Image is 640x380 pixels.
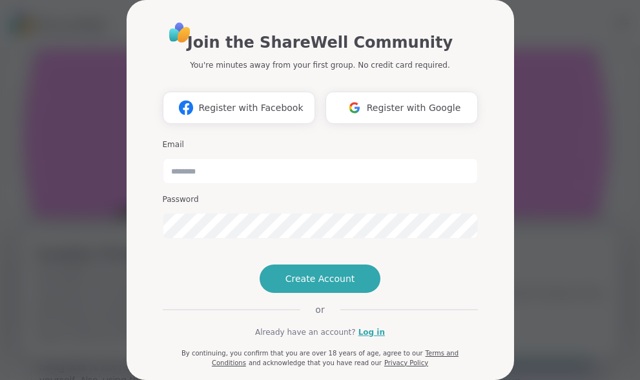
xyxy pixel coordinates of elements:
[163,194,478,205] h3: Password
[190,59,449,71] p: You're minutes away from your first group. No credit card required.
[163,139,478,150] h3: Email
[165,18,194,47] img: ShareWell Logo
[181,350,423,357] span: By continuing, you confirm that you are over 18 years of age, agree to our
[198,101,303,115] span: Register with Facebook
[342,95,367,119] img: ShareWell Logomark
[367,101,461,115] span: Register with Google
[300,303,340,316] span: or
[260,265,381,293] button: Create Account
[249,359,382,366] span: and acknowledge that you have read our
[174,95,198,119] img: ShareWell Logomark
[384,359,428,366] a: Privacy Policy
[285,272,355,285] span: Create Account
[255,326,356,338] span: Already have an account?
[187,31,453,54] h1: Join the ShareWell Community
[163,92,315,124] button: Register with Facebook
[325,92,478,124] button: Register with Google
[212,350,459,366] a: Terms and Conditions
[358,326,385,338] a: Log in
